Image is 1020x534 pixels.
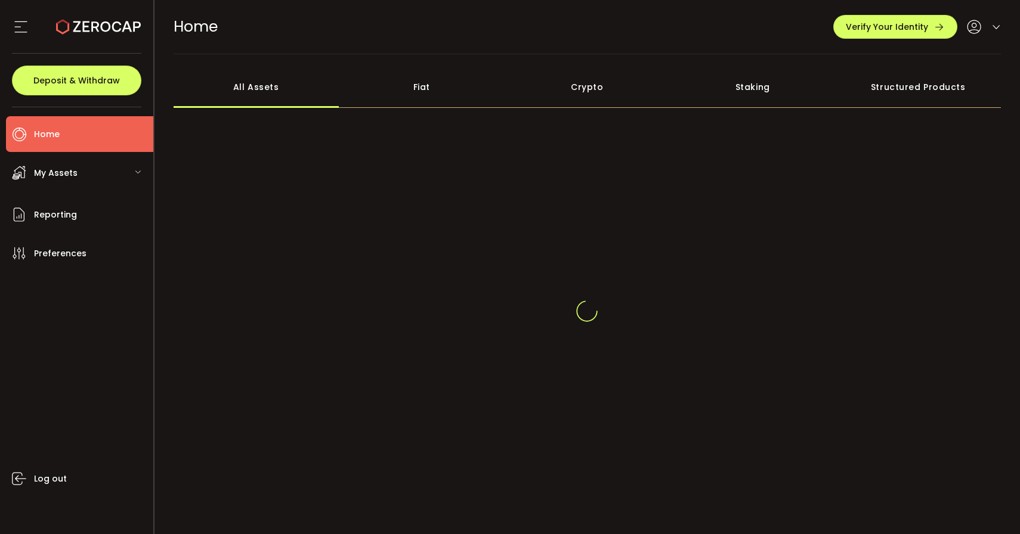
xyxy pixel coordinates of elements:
span: Home [174,16,218,37]
span: Reporting [34,206,77,223]
button: Verify Your Identity [833,15,957,39]
span: My Assets [34,164,78,182]
div: All Assets [174,66,339,108]
span: Preferences [34,245,86,262]
button: Deposit & Withdraw [12,66,141,95]
span: Log out [34,470,67,488]
span: Home [34,126,60,143]
div: Structured Products [836,66,1002,108]
span: Deposit & Withdraw [33,76,120,85]
div: Crypto [505,66,670,108]
div: Staking [670,66,836,108]
div: Fiat [339,66,505,108]
span: Verify Your Identity [846,23,928,31]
